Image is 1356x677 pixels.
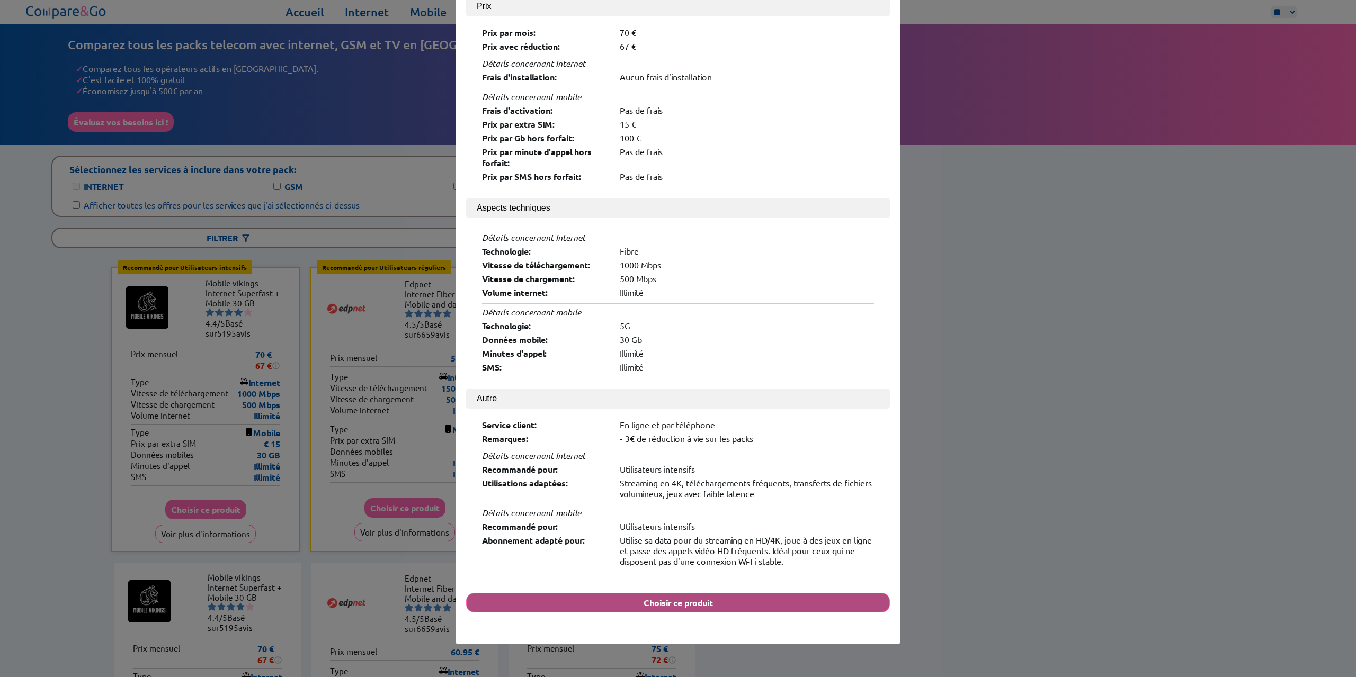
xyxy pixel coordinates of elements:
div: Volume internet: [482,287,609,298]
div: Prix avec réduction: [482,41,609,52]
div: Utilisateurs intensifs [620,521,874,532]
div: Recommandé pour: [482,521,609,532]
div: Prix par minute d'appel hors forfait: [482,146,609,168]
i: Détails concernant Internet [482,232,585,243]
div: Technologie: [482,320,609,331]
div: 1000 Mbps [620,259,874,270]
div: Aucun frais d'installation [620,71,874,83]
div: 70 € [620,27,874,38]
div: 100 € [620,132,874,143]
div: Prix par Gb hors forfait: [482,132,609,143]
div: 67 € [620,41,874,51]
i: Détails concernant Internet [482,58,585,69]
div: Prix par extra SIM: [482,119,609,130]
i: Détails concernant Internet [482,450,585,461]
div: Vitesse de téléchargement: [482,259,609,270]
div: Abonnement adapté pour: [482,535,609,566]
div: En ligne et par téléphone [620,419,874,430]
i: Détails concernant mobile [482,306,581,318]
button: Aspects techniques [466,198,890,218]
div: Streaming en 4K, téléchargements fréquents, transferts de fichiers volumineux, jeux avec faible l... [620,477,874,499]
div: Frais d'installation: [482,71,609,83]
div: Pas de frais [620,171,874,182]
div: 5G [620,320,874,331]
div: Minutes d'appel: [482,348,609,359]
div: 15 € [620,119,874,130]
div: 30 Gb [620,334,874,345]
div: Utilisateurs intensifs [620,464,874,475]
div: Vitesse de chargement: [482,273,609,284]
div: Utilisations adaptées: [482,477,609,499]
div: Pas de frais [620,146,874,168]
div: Service client: [482,419,609,430]
i: Détails concernant mobile [482,91,581,102]
div: Utilise sa data pour du streaming en HD/4K, joue à des jeux en ligne et passe des appels vidéo HD... [620,535,874,566]
div: 500 Mbps [620,273,874,284]
div: SMS: [482,362,609,373]
button: Autre [466,389,890,409]
div: Prix par SMS hors forfait: [482,171,609,182]
a: Choisir ce produit [466,597,890,608]
div: Pas de frais [620,105,874,116]
div: Frais d'activation: [482,105,609,116]
div: Prix par mois: [482,27,609,38]
div: Illimité [620,287,874,298]
button: Choisir ce produit [466,593,890,612]
div: Illimité [620,362,874,373]
div: Fibre [620,246,874,257]
div: - 3€ de réduction à vie sur les packs [620,433,874,444]
div: Données mobile: [482,334,609,345]
div: Illimité [620,348,874,359]
div: Technologie: [482,246,609,257]
i: Détails concernant mobile [482,507,581,518]
div: Remarques: [482,433,609,444]
div: Recommandé pour: [482,464,609,475]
